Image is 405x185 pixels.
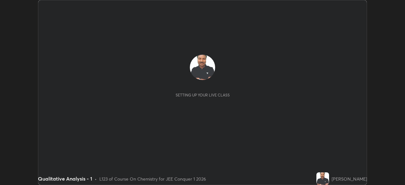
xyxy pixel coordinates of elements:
[316,172,329,185] img: 082fcddd6cff4f72b7e77e0352d4d048.jpg
[38,175,92,182] div: Qualitative Analysis - 1
[190,55,215,80] img: 082fcddd6cff4f72b7e77e0352d4d048.jpg
[95,176,97,182] div: •
[176,93,230,97] div: Setting up your live class
[99,176,206,182] div: L123 of Course On Chemistry for JEE Conquer 1 2026
[332,176,367,182] div: [PERSON_NAME]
